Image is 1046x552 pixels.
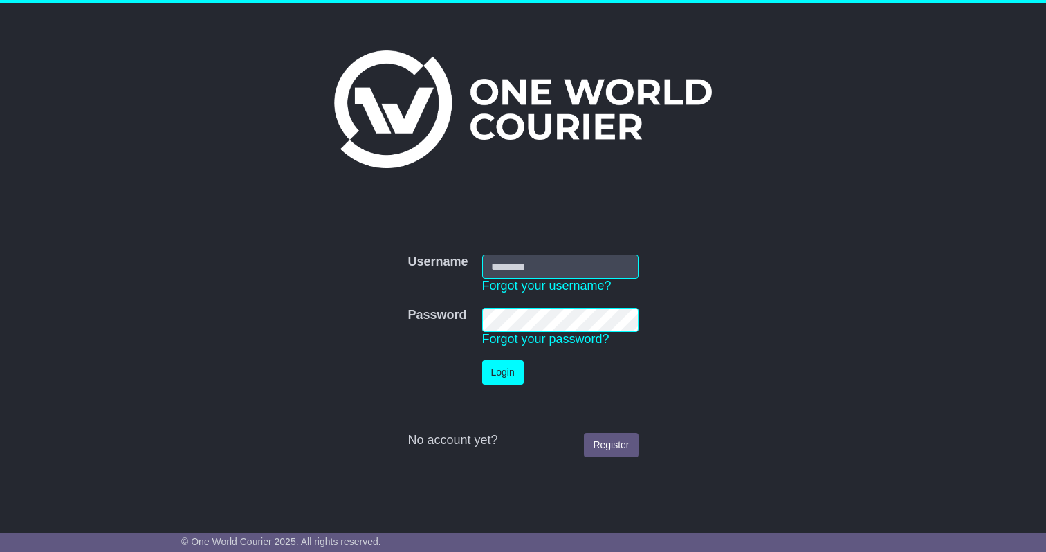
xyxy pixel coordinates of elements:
[181,536,381,547] span: © One World Courier 2025. All rights reserved.
[482,332,609,346] a: Forgot your password?
[407,255,468,270] label: Username
[482,279,612,293] a: Forgot your username?
[584,433,638,457] a: Register
[407,308,466,323] label: Password
[407,433,638,448] div: No account yet?
[482,360,524,385] button: Login
[334,50,712,168] img: One World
